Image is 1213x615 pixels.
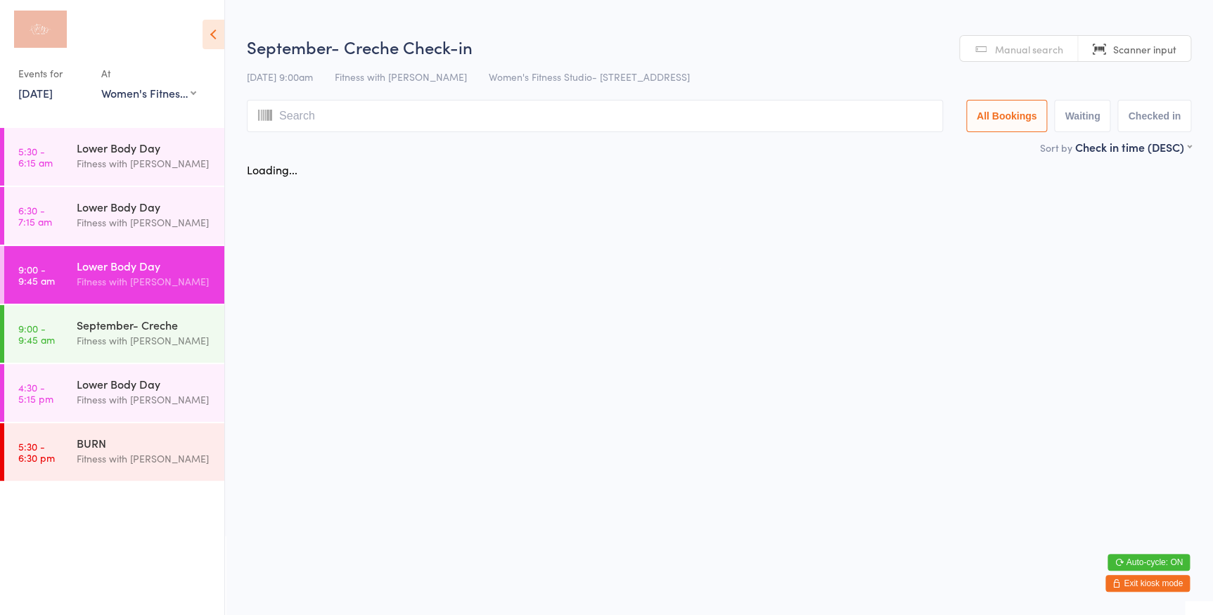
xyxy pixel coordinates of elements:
[77,332,212,349] div: Fitness with [PERSON_NAME]
[1075,139,1191,155] div: Check in time (DESC)
[18,323,55,345] time: 9:00 - 9:45 am
[18,85,53,101] a: [DATE]
[489,70,690,84] span: Women's Fitness Studio- [STREET_ADDRESS]
[77,155,212,171] div: Fitness with [PERSON_NAME]
[101,62,196,85] div: At
[4,187,224,245] a: 6:30 -7:15 amLower Body DayFitness with [PERSON_NAME]
[18,441,55,463] time: 5:30 - 6:30 pm
[77,376,212,391] div: Lower Body Day
[77,317,212,332] div: September- Creche
[18,264,55,286] time: 9:00 - 9:45 am
[77,199,212,214] div: Lower Body Day
[77,435,212,451] div: BURN
[247,70,313,84] span: [DATE] 9:00am
[18,205,52,227] time: 6:30 - 7:15 am
[77,258,212,273] div: Lower Body Day
[247,35,1191,58] h2: September- Creche Check-in
[77,391,212,408] div: Fitness with [PERSON_NAME]
[4,305,224,363] a: 9:00 -9:45 amSeptember- CrecheFitness with [PERSON_NAME]
[966,100,1048,132] button: All Bookings
[77,273,212,290] div: Fitness with [PERSON_NAME]
[4,246,224,304] a: 9:00 -9:45 amLower Body DayFitness with [PERSON_NAME]
[4,128,224,186] a: 5:30 -6:15 amLower Body DayFitness with [PERSON_NAME]
[247,162,297,177] div: Loading...
[995,42,1063,56] span: Manual search
[18,382,53,404] time: 4:30 - 5:15 pm
[1113,42,1176,56] span: Scanner input
[1054,100,1110,132] button: Waiting
[77,451,212,467] div: Fitness with [PERSON_NAME]
[247,100,943,132] input: Search
[1108,554,1190,571] button: Auto-cycle: ON
[4,423,224,481] a: 5:30 -6:30 pmBURNFitness with [PERSON_NAME]
[1117,100,1191,132] button: Checked in
[18,62,87,85] div: Events for
[101,85,196,101] div: Women's Fitness Studio- [STREET_ADDRESS]
[1105,575,1190,592] button: Exit kiosk mode
[4,364,224,422] a: 4:30 -5:15 pmLower Body DayFitness with [PERSON_NAME]
[14,11,67,48] img: Fitness with Zoe
[335,70,467,84] span: Fitness with [PERSON_NAME]
[1040,141,1072,155] label: Sort by
[18,145,53,168] time: 5:30 - 6:15 am
[77,214,212,231] div: Fitness with [PERSON_NAME]
[77,140,212,155] div: Lower Body Day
